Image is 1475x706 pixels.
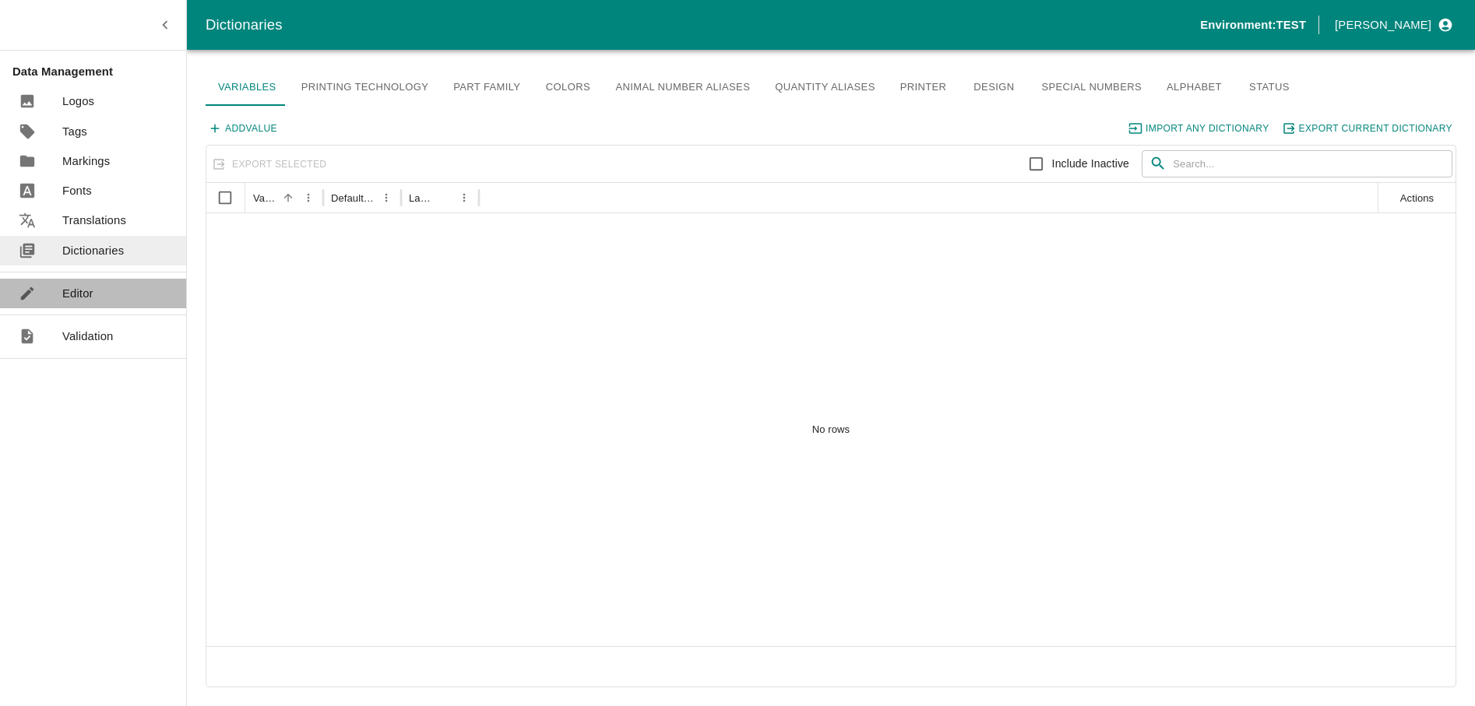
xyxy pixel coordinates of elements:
[62,242,124,259] p: Dictionaries
[289,68,442,106] a: Printing Technology
[1280,118,1456,139] button: export
[409,192,432,204] div: Last modified
[206,68,289,106] a: Variables
[206,13,1200,37] div: Dictionaries
[206,213,1456,646] div: No rows
[959,68,1029,106] a: Design
[376,188,397,209] button: Default value column menu
[1329,12,1456,38] button: profile
[1154,68,1234,106] a: Alphabet
[603,68,762,106] a: Animal Number Aliases
[1200,16,1306,33] p: Environment: TEST
[298,188,319,209] button: Value column menu
[206,118,281,139] button: AddValue
[1173,150,1452,178] input: Search...
[62,285,93,302] p: Editor
[888,68,959,106] a: Printer
[1234,68,1304,106] a: Status
[62,93,94,110] p: Logos
[331,192,376,204] div: Default value
[62,153,110,170] p: Markings
[253,192,276,204] div: Value
[1126,118,1273,139] button: import
[1400,192,1434,204] div: Actions
[1029,68,1154,106] a: Special Numbers
[1335,16,1431,33] p: [PERSON_NAME]
[62,212,126,229] p: Translations
[12,63,186,80] p: Data Management
[62,123,87,140] p: Tags
[441,68,533,106] a: Part Family
[278,188,299,209] button: Sort
[62,182,92,199] p: Fonts
[454,188,475,209] button: Last modified column menu
[1052,156,1129,172] p: Include Inactive
[533,68,603,106] a: Colors
[62,328,114,345] p: Validation
[762,68,888,106] a: Quantity Aliases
